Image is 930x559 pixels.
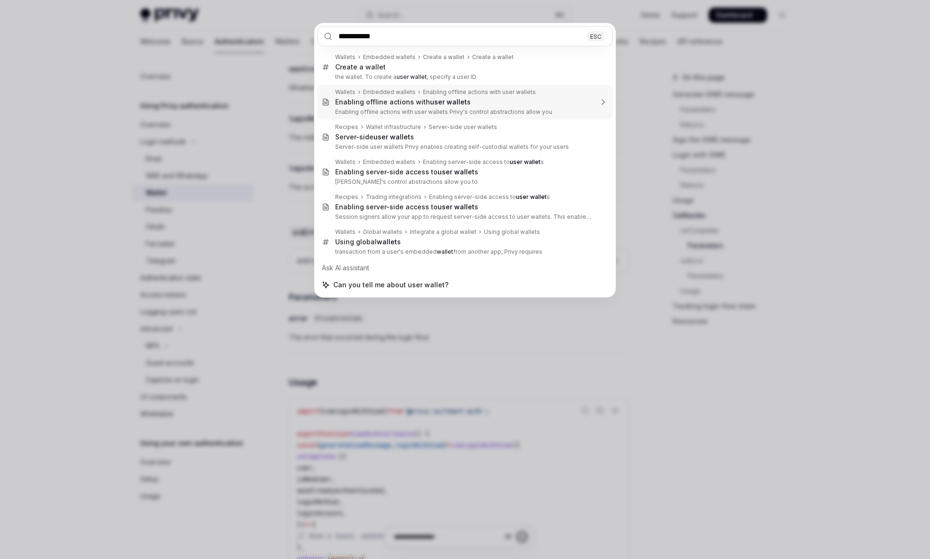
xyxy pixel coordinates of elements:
[366,193,422,201] div: Trading integrations
[423,53,465,61] div: Create a wallet
[317,259,613,276] div: Ask AI assistant
[363,158,415,166] div: Embedded wallets
[335,168,478,176] div: Enabling server-side access to s
[510,158,541,165] b: user wallet
[438,168,474,176] b: user wallet
[484,228,540,236] div: Using global wallets
[429,193,550,201] div: Enabling server-side access to s
[335,63,386,71] div: Create a wallet
[335,228,355,236] div: Wallets
[335,73,593,81] p: the wallet. To create a , specify a user ID
[423,88,536,96] div: Enabling offline actions with user wallets
[430,98,467,106] b: user wallet
[335,238,401,246] div: Using global s
[335,108,593,116] p: Enabling offline actions with user wallets Privy's control abstractions allow you
[335,248,593,256] p: transaction from a user's embedded from another app, Privy requires
[335,158,355,166] div: Wallets
[587,31,604,41] div: ESC
[423,158,544,166] div: Enabling server-side access to s
[363,53,415,61] div: Embedded wallets
[437,248,453,255] b: wallet
[472,53,514,61] div: Create a wallet
[363,228,402,236] div: Global wallets
[335,143,593,151] p: Server-side user wallets Privy enables creating self-custodial wallets for your users
[366,123,421,131] div: Wallet infrastructure
[335,178,593,186] p: [PERSON_NAME]'s control abstractions allow you to
[363,88,415,96] div: Embedded wallets
[410,228,476,236] div: Integrate a global wallet
[516,193,547,200] b: user wallet
[373,133,410,141] b: user wallet
[333,280,448,290] span: Can you tell me about user wallet?
[335,133,414,141] div: Server-side s
[335,88,355,96] div: Wallets
[335,203,478,211] div: Enabling server-side access to s
[429,123,497,131] div: Server-side user wallets
[335,193,358,201] div: Recipes
[335,123,358,131] div: Recipes
[335,53,355,61] div: Wallets
[438,203,474,211] b: user wallet
[397,73,427,80] b: user wallet
[377,238,397,246] b: wallet
[335,213,593,221] p: Session signers allow your app to request server-side access to user wallets. This enables your app
[335,98,471,106] div: Enabling offline actions with s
